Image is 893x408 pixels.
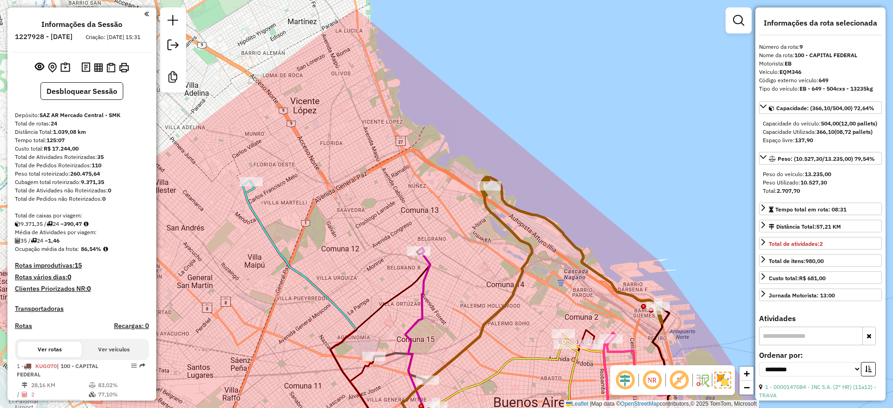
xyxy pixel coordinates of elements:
[51,120,57,127] strong: 24
[816,128,834,135] strong: 366,10
[82,33,144,41] div: Criação: [DATE] 15:31
[799,275,826,282] strong: R$ 681,00
[769,291,835,300] div: Jornada Motorista: 13:00
[620,401,660,407] a: OpenStreetMap
[759,59,882,68] div: Motorista:
[15,245,79,252] span: Ocupação média da frota:
[40,112,120,118] strong: SAZ AR Mercado Central - SMK
[806,257,824,264] strong: 980,00
[759,314,882,323] h4: Atividades
[695,373,710,388] img: Fluxo de ruas
[22,382,27,388] i: Distância Total
[744,382,750,393] span: −
[15,220,149,228] div: 9.371,35 / 24 =
[805,171,831,178] strong: 13.235,00
[15,170,149,178] div: Peso total roteirizado:
[564,400,759,408] div: Map data © contributors,© 2025 TomTom, Microsoft
[64,220,82,227] strong: 390,47
[15,161,149,170] div: Total de Pedidos Roteirizados:
[82,342,146,357] button: Ver veículos
[641,369,663,391] span: Ocultar NR
[775,206,846,213] span: Tempo total em rota: 08:31
[48,237,60,244] strong: 1,46
[114,322,149,330] h4: Recargas: 0
[800,400,840,408] span: 23 - Trava (T)
[92,162,101,169] strong: 110
[89,382,96,388] i: % de utilização do peso
[769,223,841,231] div: Distância Total:
[31,390,88,399] td: 2
[15,237,149,245] div: 35 / 24 =
[759,51,882,59] div: Nome da rota:
[74,261,82,270] strong: 15
[763,178,878,187] div: Peso Utilizado:
[15,228,149,237] div: Média de Atividades por viagem:
[80,60,92,75] button: Logs desbloquear sessão
[47,137,65,144] strong: 125:07
[759,68,882,76] div: Veículo:
[776,105,874,112] span: Capacidade: (366,10/504,00) 72,64%
[759,116,882,148] div: Capacidade: (366,10/504,00) 72,64%
[108,187,111,194] strong: 0
[47,221,53,227] i: Total de rotas
[15,285,149,293] h4: Clientes Priorizados NR:
[566,401,588,407] a: Leaflet
[763,171,831,178] span: Peso do veículo:
[17,390,21,399] td: /
[839,120,877,127] strong: (12,00 pallets)
[729,11,748,30] a: Exibir filtros
[117,61,131,74] button: Imprimir Rotas
[759,271,882,284] a: Custo total:R$ 681,00
[35,362,57,369] span: KUG070
[92,61,105,73] button: Visualizar relatório de Roteirização
[759,101,882,114] a: Capacidade: (366,10/504,00) 72,64%
[785,60,792,67] strong: EB
[15,273,149,281] h4: Rotas vários dias:
[816,223,841,230] span: 57,21 KM
[102,195,106,202] strong: 0
[795,137,813,144] strong: 137,90
[763,136,878,145] div: Espaço livre:
[15,305,149,313] h4: Transportadoras
[15,153,149,161] div: Total de Atividades Roteirizadas:
[15,136,149,145] div: Tempo total:
[98,390,145,399] td: 77,10%
[759,220,882,232] a: Distância Total:57,21 KM
[44,145,79,152] strong: R$ 17.244,00
[15,322,32,330] h4: Rotas
[15,33,73,41] h6: 1227928 - [DATE]
[33,60,46,75] button: Exibir sessão original
[105,61,117,74] button: Visualizar Romaneio
[15,195,149,203] div: Total de Pedidos não Roteirizados:
[763,119,878,128] div: Capacidade do veículo:
[769,240,823,247] span: Total de atividades:
[59,60,72,75] button: Painel de Sugestão
[777,187,800,194] strong: 2.707,70
[794,52,857,59] strong: 100 - CAPITAL FEDERAL
[15,211,149,220] div: Total de caixas por viagem:
[763,187,878,195] div: Total:
[15,119,149,128] div: Total de rotas:
[800,85,873,92] strong: EB - 649 - 504cxs - 13235kg
[759,400,882,408] div: Tipo de cliente:
[22,392,27,397] i: Total de Atividades
[140,363,145,369] em: Rota exportada
[84,221,88,227] i: Meta Caixas/viagem: 297,11 Diferença: 93,36
[590,401,591,407] span: |
[614,369,636,391] span: Ocultar deslocamento
[759,85,882,93] div: Tipo do veículo:
[819,77,828,84] strong: 649
[15,262,149,270] h4: Rotas improdutivas:
[81,178,104,185] strong: 9.371,35
[15,111,149,119] div: Depósito:
[834,128,873,135] strong: (08,72 pallets)
[46,60,59,75] button: Centralizar mapa no depósito ou ponto de apoio
[800,179,827,186] strong: 10.527,30
[15,238,20,243] i: Total de Atividades
[89,392,96,397] i: % de utilização da cubagem
[769,274,826,283] div: Custo total:
[17,362,98,378] span: | 100 - CAPITAL FEDERAL
[131,363,137,369] em: Opções
[740,367,753,381] a: Zoom in
[53,128,86,135] strong: 1.039,08 km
